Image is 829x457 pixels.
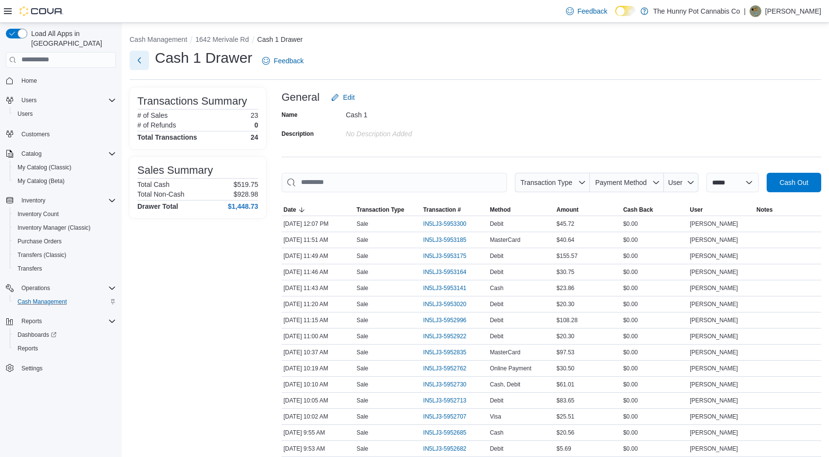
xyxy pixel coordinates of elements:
[14,296,71,308] a: Cash Management
[744,5,746,17] p: |
[137,202,178,210] h4: Drawer Total
[343,92,355,102] span: Edit
[490,397,504,404] span: Debit
[621,330,688,342] div: $0.00
[357,316,368,324] p: Sale
[590,173,664,192] button: Payment Method
[690,268,738,276] span: [PERSON_NAME]
[130,36,187,43] button: Cash Management
[10,262,120,275] button: Transfers
[557,284,575,292] span: $23.86
[155,48,252,68] h1: Cash 1 Drawer
[423,445,467,453] span: IN5LJ3-5952682
[14,162,75,173] a: My Catalog (Classic)
[346,107,476,119] div: Cash 1
[18,177,65,185] span: My Catalog (Beta)
[282,395,355,406] div: [DATE] 10:05 AM
[621,282,688,294] div: $0.00
[10,161,120,174] button: My Catalog (Classic)
[18,94,40,106] button: Users
[621,443,688,455] div: $0.00
[2,127,120,141] button: Customers
[21,77,37,85] span: Home
[2,194,120,207] button: Inventory
[137,190,185,198] h6: Total Non-Cash
[557,429,575,437] span: $20.56
[490,413,501,420] span: Visa
[557,236,575,244] span: $40.64
[615,16,616,17] span: Dark Mode
[690,236,738,244] span: [PERSON_NAME]
[423,411,476,422] button: IN5LJ3-5952707
[423,365,467,372] span: IN5LJ3-5952762
[423,397,467,404] span: IN5LJ3-5952713
[423,363,476,374] button: IN5LJ3-5952762
[690,252,738,260] span: [PERSON_NAME]
[10,295,120,309] button: Cash Management
[621,363,688,374] div: $0.00
[21,197,45,204] span: Inventory
[357,236,368,244] p: Sale
[250,111,258,119] p: 23
[423,348,467,356] span: IN5LJ3-5952835
[357,381,368,388] p: Sale
[357,300,368,308] p: Sale
[282,347,355,358] div: [DATE] 10:37 AM
[137,133,197,141] h4: Total Transactions
[2,73,120,88] button: Home
[557,445,571,453] span: $5.69
[21,150,41,158] span: Catalog
[258,51,307,71] a: Feedback
[18,224,91,232] span: Inventory Manager (Classic)
[623,206,653,214] span: Cash Back
[282,173,507,192] input: This is a search bar. As you type, the results lower in the page will automatically filter.
[233,181,258,188] p: $519.75
[423,332,467,340] span: IN5LJ3-5952922
[14,236,66,247] a: Purchase Orders
[14,263,46,274] a: Transfers
[562,1,611,21] a: Feedback
[14,263,116,274] span: Transfers
[595,179,647,186] span: Payment Method
[10,328,120,342] a: Dashboards
[621,395,688,406] div: $0.00
[282,443,355,455] div: [DATE] 9:53 AM
[282,130,314,138] label: Description
[2,93,120,107] button: Users
[14,343,116,354] span: Reports
[490,316,504,324] span: Debit
[423,381,467,388] span: IN5LJ3-5952730
[557,365,575,372] span: $30.50
[690,332,738,340] span: [PERSON_NAME]
[690,413,738,420] span: [PERSON_NAME]
[18,282,116,294] span: Operations
[254,121,258,129] p: 0
[490,206,511,214] span: Method
[423,220,467,228] span: IN5LJ3-5953300
[557,300,575,308] span: $20.30
[621,218,688,230] div: $0.00
[423,316,467,324] span: IN5LJ3-5952996
[357,268,368,276] p: Sale
[137,121,176,129] h6: # of Refunds
[21,365,42,372] span: Settings
[621,250,688,262] div: $0.00
[233,190,258,198] p: $928.98
[490,252,504,260] span: Debit
[779,178,808,187] span: Cash Out
[282,314,355,326] div: [DATE] 11:15 AM
[14,108,116,120] span: Users
[21,284,50,292] span: Operations
[690,429,738,437] span: [PERSON_NAME]
[282,218,355,230] div: [DATE] 12:07 PM
[490,365,531,372] span: Online Payment
[490,332,504,340] span: Debit
[621,427,688,439] div: $0.00
[137,95,247,107] h3: Transactions Summary
[6,70,116,401] nav: Complex example
[423,347,476,358] button: IN5LJ3-5952835
[621,266,688,278] div: $0.00
[688,204,754,216] button: User
[18,148,116,160] span: Catalog
[357,365,368,372] p: Sale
